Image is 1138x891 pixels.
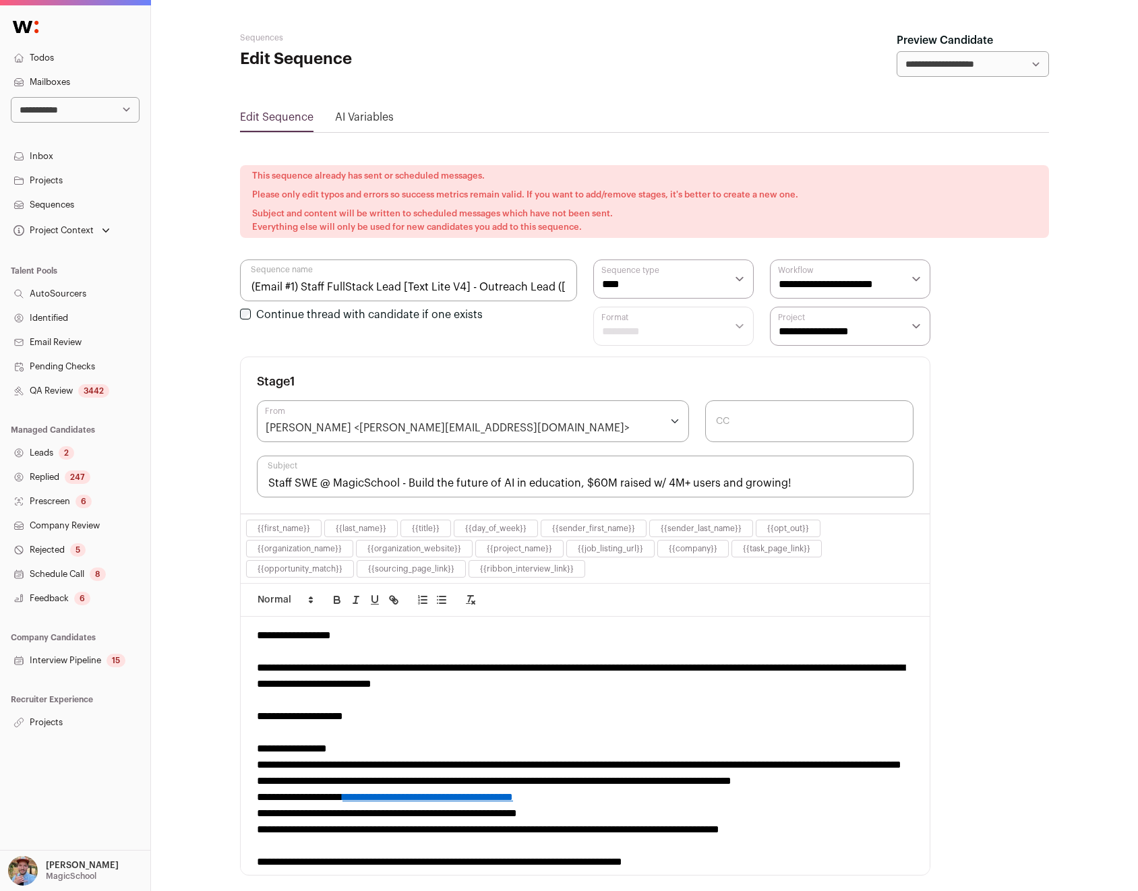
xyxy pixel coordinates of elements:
[65,470,90,484] div: 247
[78,384,109,398] div: 3442
[258,523,310,534] button: {{first_name}}
[661,523,742,534] button: {{sender_last_name}}
[70,543,86,557] div: 5
[367,543,461,554] button: {{organization_website}}
[258,543,342,554] button: {{organization_name}}
[336,523,386,534] button: {{last_name}}
[240,259,577,301] input: Sequence name
[335,112,394,123] a: AI Variables
[412,523,440,534] button: {{title}}
[257,373,295,390] h3: Stage
[240,34,283,42] a: Sequences
[252,188,1037,202] p: Please only edit typos and errors so success metrics remain valid. If you want to add/remove stag...
[705,400,914,442] input: CC
[897,32,993,49] label: Preview Candidate
[76,495,92,508] div: 6
[465,523,527,534] button: {{day_of_week}}
[552,523,635,534] button: {{sender_first_name}}
[5,856,121,886] button: Open dropdown
[59,446,74,460] div: 2
[107,654,125,667] div: 15
[8,856,38,886] img: 7975094-medium_jpg
[743,543,810,554] button: {{task_page_link}}
[669,543,717,554] button: {{company}}
[240,49,510,70] h1: Edit Sequence
[487,543,552,554] button: {{project_name}}
[240,112,313,123] a: Edit Sequence
[74,592,90,605] div: 6
[368,563,454,574] button: {{sourcing_page_link}}
[266,420,630,436] div: [PERSON_NAME] <[PERSON_NAME][EMAIL_ADDRESS][DOMAIN_NAME]>
[252,169,1037,183] p: This sequence already has sent or scheduled messages.
[11,225,94,236] div: Project Context
[11,221,113,240] button: Open dropdown
[252,207,1037,234] p: Subject and content will be written to scheduled messages which have not been sent. Everything el...
[46,860,119,871] p: [PERSON_NAME]
[257,456,914,497] input: Subject
[5,13,46,40] img: Wellfound
[256,309,483,320] label: Continue thread with candidate if one exists
[767,523,809,534] button: {{opt_out}}
[90,567,106,581] div: 8
[290,375,295,388] span: 1
[258,563,342,574] button: {{opportunity_match}}
[46,871,96,882] p: MagicSchool
[480,563,574,574] button: {{ribbon_interview_link}}
[578,543,643,554] button: {{job_listing_url}}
